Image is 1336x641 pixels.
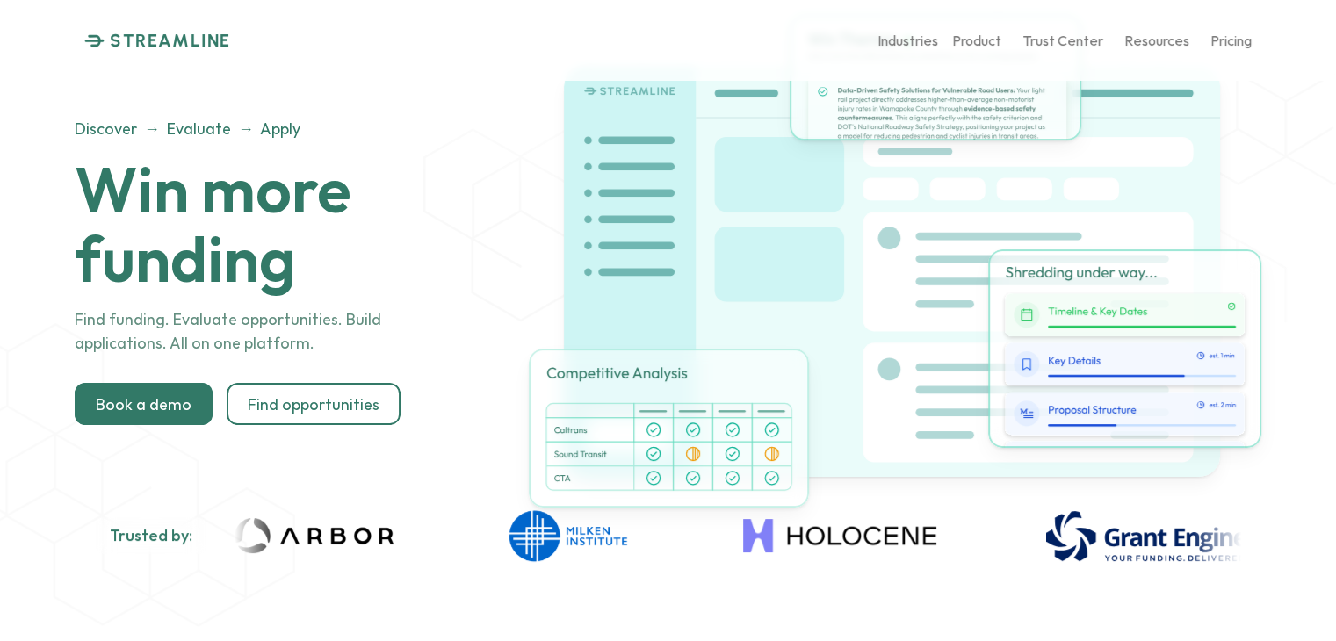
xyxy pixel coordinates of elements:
p: Find funding. Evaluate opportunities. Build applications. All on one platform. [75,308,471,356]
h1: Win more funding [75,155,515,293]
p: Find opportunities [248,395,379,414]
a: Resources [1124,25,1189,56]
p: Discover → Evaluate → Apply [75,117,471,140]
a: Trust Center [1022,25,1103,56]
p: Trust Center [1022,32,1103,48]
p: Product [952,32,1001,48]
a: STREAMLINE [84,30,231,51]
h2: Trusted by: [110,526,192,545]
p: Resources [1124,32,1189,48]
p: STREAMLINE [110,30,231,51]
p: Industries [877,32,938,48]
a: Pricing [1210,25,1252,56]
a: Find opportunities [227,384,401,426]
p: Book a demo [96,395,191,414]
a: Book a demo [75,384,213,426]
p: Pricing [1210,32,1252,48]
